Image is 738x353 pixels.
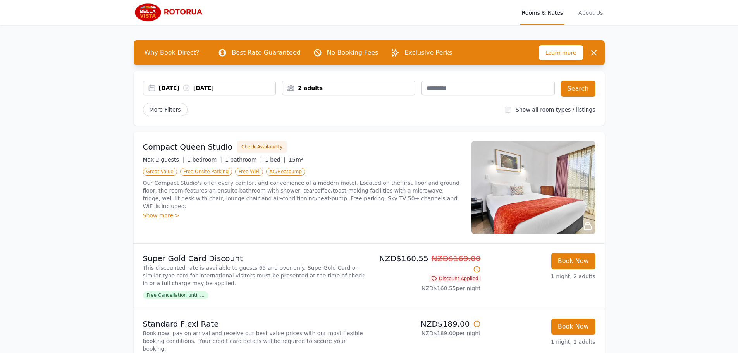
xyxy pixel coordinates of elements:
[232,48,300,57] p: Best Rate Guaranteed
[180,168,232,176] span: Free Onsite Parking
[372,253,481,275] p: NZD$160.55
[143,212,462,219] div: Show more >
[237,141,287,153] button: Check Availability
[134,3,208,22] img: Bella Vista Rotorua
[187,157,222,163] span: 1 bedroom |
[372,319,481,329] p: NZD$189.00
[266,168,305,176] span: AC/Heatpump
[282,84,415,92] div: 2 adults
[372,329,481,337] p: NZD$189.00 per night
[289,157,303,163] span: 15m²
[143,319,366,329] p: Standard Flexi Rate
[143,291,208,299] span: Free Cancellation until ...
[143,253,366,264] p: Super Gold Card Discount
[487,272,595,280] p: 1 night, 2 adults
[143,329,366,353] p: Book now, pay on arrival and receive our best value prices with our most flexible booking conditi...
[539,45,583,60] span: Learn more
[159,84,276,92] div: [DATE] [DATE]
[551,253,595,269] button: Book Now
[143,141,233,152] h3: Compact Queen Studio
[561,81,595,97] button: Search
[429,275,481,282] span: Discount Applied
[143,264,366,287] p: This discounted rate is available to guests 65 and over only. SuperGold Card or similar type card...
[432,254,481,263] span: NZD$169.00
[404,48,452,57] p: Exclusive Perks
[143,168,177,176] span: Great Value
[138,45,206,60] span: Why Book Direct?
[487,338,595,346] p: 1 night, 2 adults
[516,107,595,113] label: Show all room types / listings
[372,284,481,292] p: NZD$160.55 per night
[235,168,263,176] span: Free WiFi
[327,48,378,57] p: No Booking Fees
[551,319,595,335] button: Book Now
[143,179,462,210] p: Our Compact Studio's offer every comfort and convenience of a modern motel. Located on the first ...
[143,157,184,163] span: Max 2 guests |
[225,157,262,163] span: 1 bathroom |
[265,157,286,163] span: 1 bed |
[143,103,188,116] span: More Filters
